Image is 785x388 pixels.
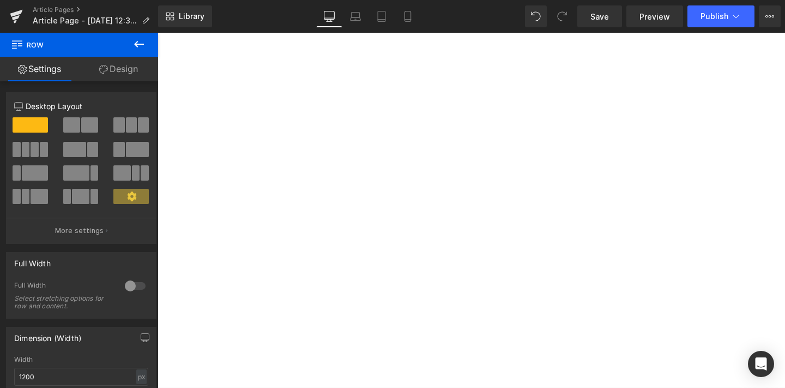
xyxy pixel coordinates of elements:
[639,11,670,22] span: Preview
[179,11,204,21] span: Library
[136,369,147,384] div: px
[33,5,158,14] a: Article Pages
[14,356,148,363] div: Width
[342,5,369,27] a: Laptop
[158,5,212,27] a: New Library
[79,57,158,81] a: Design
[551,5,573,27] button: Redo
[748,351,774,377] div: Open Intercom Messenger
[626,5,683,27] a: Preview
[687,5,754,27] button: Publish
[14,368,148,386] input: auto
[395,5,421,27] a: Mobile
[14,327,82,343] div: Dimension (Width)
[316,5,342,27] a: Desktop
[369,5,395,27] a: Tablet
[14,295,112,310] div: Select stretching options for row and content.
[14,281,114,293] div: Full Width
[55,226,104,236] p: More settings
[701,12,728,21] span: Publish
[14,100,148,112] p: Desktop Layout
[590,11,609,22] span: Save
[33,16,137,25] span: Article Page - [DATE] 12:37:29
[525,5,547,27] button: Undo
[7,218,156,243] button: More settings
[14,253,51,268] div: Full Width
[11,33,120,57] span: Row
[759,5,781,27] button: More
